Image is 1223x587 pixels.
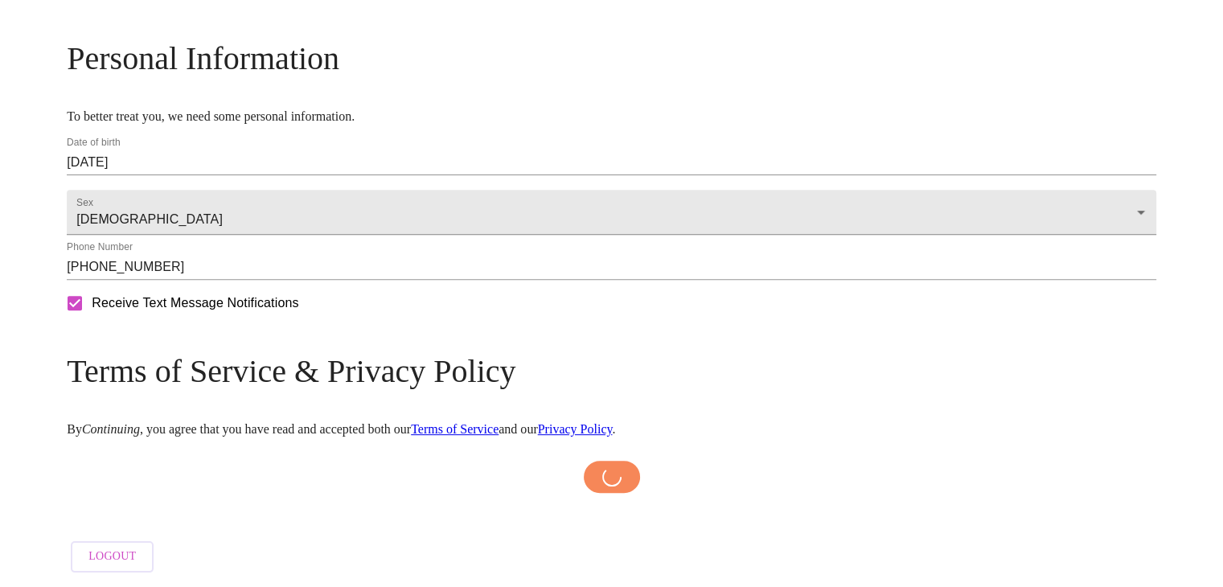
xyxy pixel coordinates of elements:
h3: Terms of Service & Privacy Policy [67,352,1156,390]
label: Phone Number [67,243,133,252]
p: To better treat you, we need some personal information. [67,109,1156,124]
h3: Personal Information [67,39,1156,77]
em: Continuing [82,422,140,436]
p: By , you agree that you have read and accepted both our and our . [67,422,1156,437]
div: [DEMOGRAPHIC_DATA] [67,190,1156,235]
span: Logout [88,547,136,567]
a: Terms of Service [411,422,499,436]
button: Logout [71,541,154,573]
span: Receive Text Message Notifications [92,293,298,313]
a: Privacy Policy [538,422,613,436]
label: Date of birth [67,138,121,148]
